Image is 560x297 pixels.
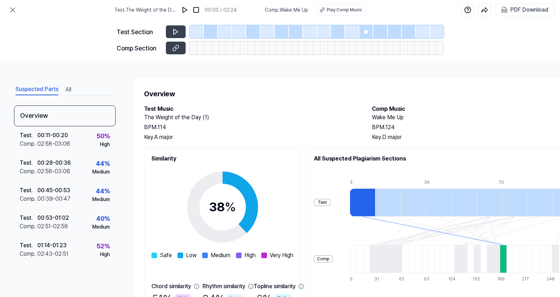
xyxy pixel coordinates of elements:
[37,159,71,167] div: 00:28 - 00:36
[522,276,529,282] div: 217
[211,251,230,260] span: Medium
[20,222,37,231] div: Comp .
[92,168,110,176] div: Medium
[244,251,256,260] span: High
[96,159,110,168] div: 44 %
[151,154,293,163] h2: Similarity
[100,251,110,258] div: High
[20,159,37,167] div: Test .
[374,276,381,282] div: 31
[20,195,37,203] div: Comp .
[37,195,70,203] div: 00:39 - 00:47
[265,6,308,14] span: Comp . Wake Me Up
[225,199,236,214] span: %
[96,214,110,223] div: 40 %
[209,198,236,217] div: 38
[97,241,110,251] div: 52 %
[20,167,37,176] div: Comp .
[14,105,116,126] div: Overview
[117,27,162,37] div: Test Section
[254,282,295,291] div: Topline similarity
[144,123,358,132] div: BPM. 114
[37,140,70,148] div: 02:58 - 03:06
[203,282,245,291] div: Rhythm similarity
[144,105,358,113] h2: Test Music
[37,222,68,231] div: 02:51 - 02:58
[20,250,37,258] div: Comp .
[193,6,200,13] img: stop
[37,186,70,195] div: 00:45 - 00:53
[464,6,471,13] img: help
[350,179,375,186] div: 3
[20,186,37,195] div: Test .
[424,179,449,186] div: 36
[481,6,488,13] img: share
[314,199,331,206] div: Test
[20,131,37,140] div: Test .
[547,276,553,282] div: 248
[473,276,479,282] div: 155
[100,141,110,148] div: High
[186,251,197,260] span: Low
[20,140,37,148] div: Comp .
[501,7,508,13] img: PDF Download
[350,276,356,282] div: 0
[92,196,110,203] div: Medium
[399,276,406,282] div: 62
[92,223,110,231] div: Medium
[97,131,110,141] div: 50 %
[327,7,362,13] div: Play Comp Music
[151,282,191,291] div: Chord similarity
[498,179,524,186] div: 70
[37,241,67,250] div: 01:14 - 01:23
[96,186,110,196] div: 44 %
[500,4,550,16] button: PDF Download
[114,6,176,14] span: Test . The Weight of the Day (1)
[181,6,188,13] img: play
[144,133,358,141] div: Key. A major
[160,251,172,260] span: Safe
[317,4,367,16] button: Play Comp Music
[37,250,68,258] div: 02:43 - 02:51
[37,167,70,176] div: 02:58 - 03:06
[497,276,504,282] div: 186
[117,43,162,53] div: Comp Section
[15,84,58,95] button: Suspected Parts
[510,5,548,14] div: PDF Download
[20,241,37,250] div: Test .
[270,251,293,260] span: Very High
[424,276,430,282] div: 93
[205,6,237,14] div: 00:00 / 02:24
[37,131,68,140] div: 00:11 - 00:20
[314,255,333,262] div: Comp
[66,84,71,95] button: All
[20,214,37,222] div: Test .
[448,276,455,282] div: 124
[37,214,69,222] div: 00:53 - 01:02
[144,113,358,122] h2: The Weight of the Day (1)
